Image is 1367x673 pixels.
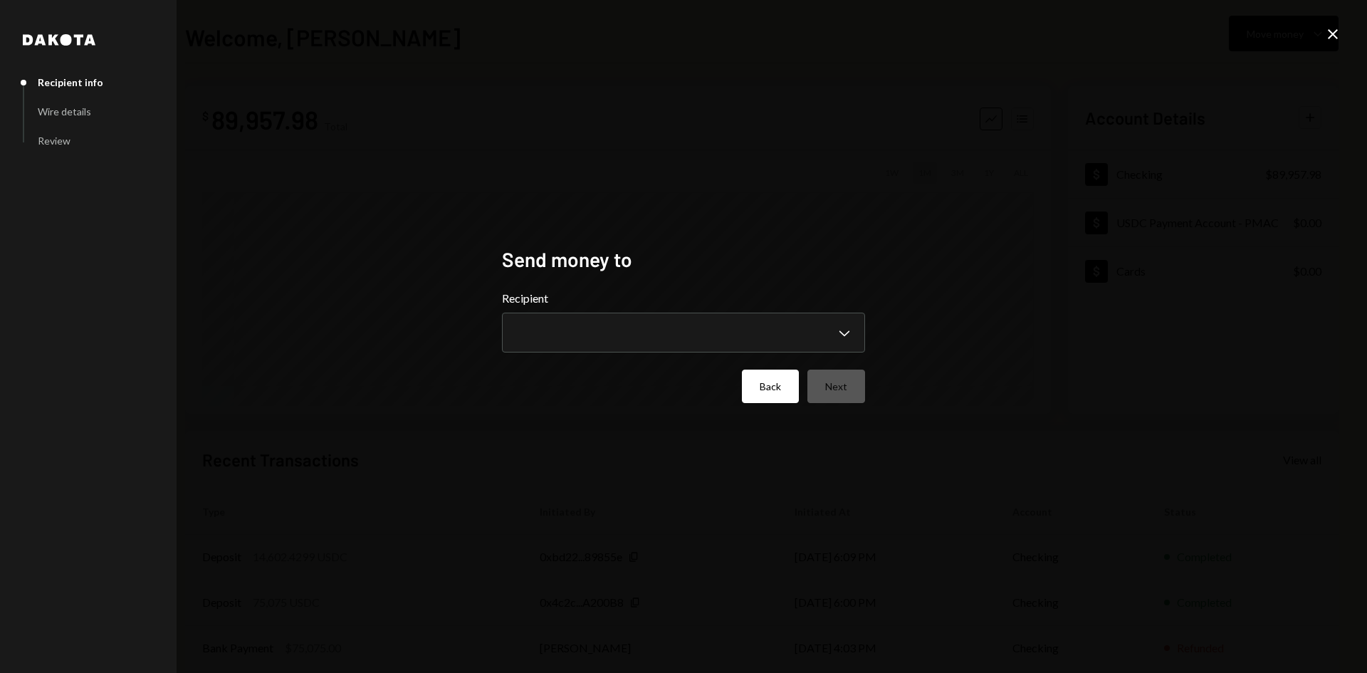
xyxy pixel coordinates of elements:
div: Review [38,135,70,147]
div: Recipient info [38,76,103,88]
button: Back [742,370,799,403]
div: Wire details [38,105,91,118]
button: Recipient [502,313,865,353]
label: Recipient [502,290,865,307]
h2: Send money to [502,246,865,273]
